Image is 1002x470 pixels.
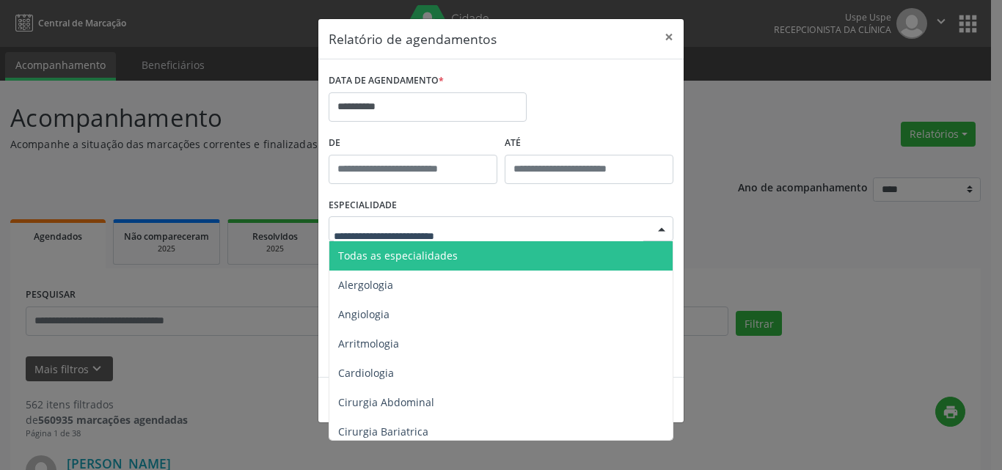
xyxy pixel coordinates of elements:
[329,29,497,48] h5: Relatório de agendamentos
[329,132,497,155] label: De
[329,70,444,92] label: DATA DE AGENDAMENTO
[338,249,458,262] span: Todas as especialidades
[505,132,673,155] label: ATÉ
[338,395,434,409] span: Cirurgia Abdominal
[338,337,399,350] span: Arritmologia
[338,425,428,438] span: Cirurgia Bariatrica
[329,194,397,217] label: ESPECIALIDADE
[338,278,393,292] span: Alergologia
[338,307,390,321] span: Angiologia
[654,19,684,55] button: Close
[338,366,394,380] span: Cardiologia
